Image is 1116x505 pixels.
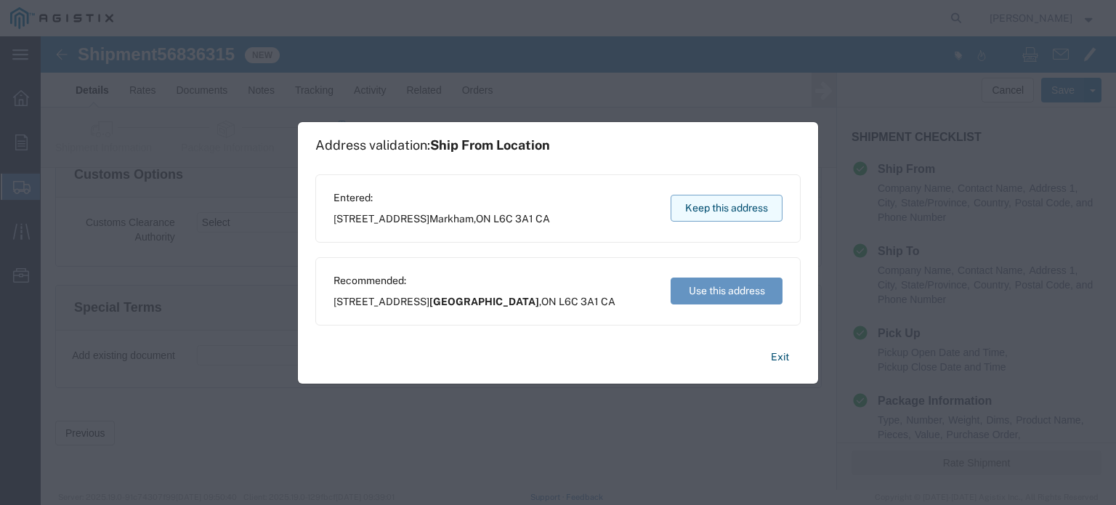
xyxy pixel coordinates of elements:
[671,278,783,304] button: Use this address
[759,344,801,370] button: Exit
[601,296,615,307] span: CA
[493,213,533,225] span: L6C 3A1
[429,213,474,225] span: Markham
[333,211,550,227] span: [STREET_ADDRESS] ,
[333,273,615,288] span: Recommended:
[333,190,550,206] span: Entered:
[559,296,599,307] span: L6C 3A1
[535,213,550,225] span: CA
[429,296,539,307] span: [GEOGRAPHIC_DATA]
[541,296,557,307] span: ON
[315,137,550,153] h1: Address validation:
[430,137,550,153] span: Ship From Location
[476,213,491,225] span: ON
[671,195,783,222] button: Keep this address
[333,294,615,310] span: [STREET_ADDRESS] ,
